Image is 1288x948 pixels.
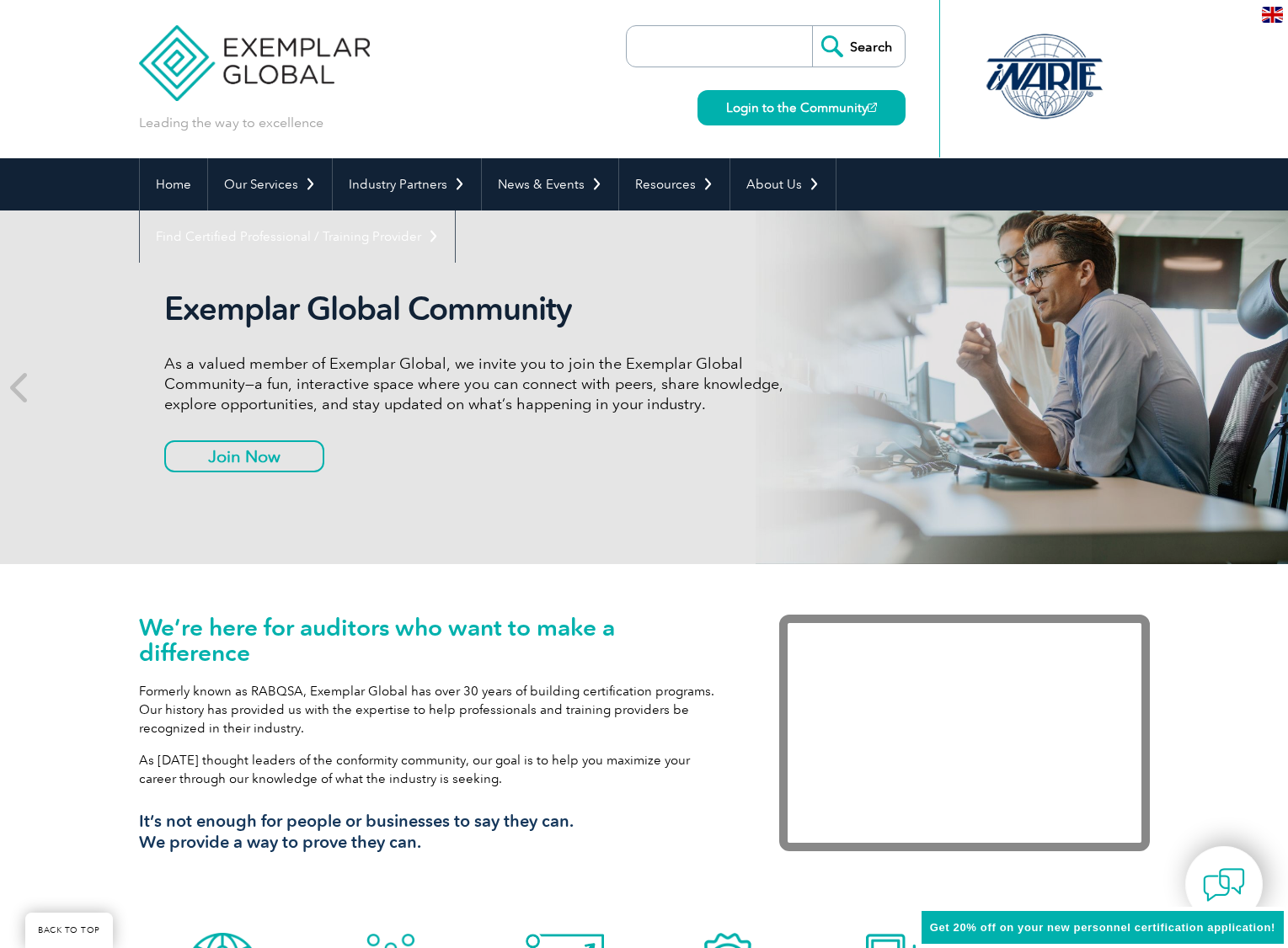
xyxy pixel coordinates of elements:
[1262,7,1283,23] img: en
[140,210,455,263] a: Find Certified Professional / Training Provider
[619,158,730,210] a: Resources
[140,158,207,210] a: Home
[139,114,323,132] p: Leading the way to excellence
[812,26,905,67] input: Search
[697,90,906,125] a: Login to the Community
[208,158,332,210] a: Our Services
[930,921,1275,934] span: Get 20% off on your new personnel certification application!
[139,811,729,853] h3: It’s not enough for people or businesses to say they can. We provide a way to prove they can.
[164,354,796,414] p: As a valued member of Exemplar Global, we invite you to join the Exemplar Global Community—a fun,...
[25,913,113,948] a: BACK TO TOP
[1203,864,1245,906] img: contact-chat.png
[164,290,796,328] h2: Exemplar Global Community
[139,751,729,788] p: As [DATE] thought leaders of the conformity community, our goal is to help you maximize your care...
[333,158,481,210] a: Industry Partners
[868,103,877,112] img: open_square.png
[139,682,729,738] p: Formerly known as RABQSA, Exemplar Global has over 30 years of building certification programs. O...
[779,615,1150,851] iframe: Exemplar Global: Working together to make a difference
[164,440,324,472] a: Join Now
[139,615,729,665] h1: We’re here for auditors who want to make a difference
[730,158,836,210] a: About Us
[482,158,618,210] a: News & Events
